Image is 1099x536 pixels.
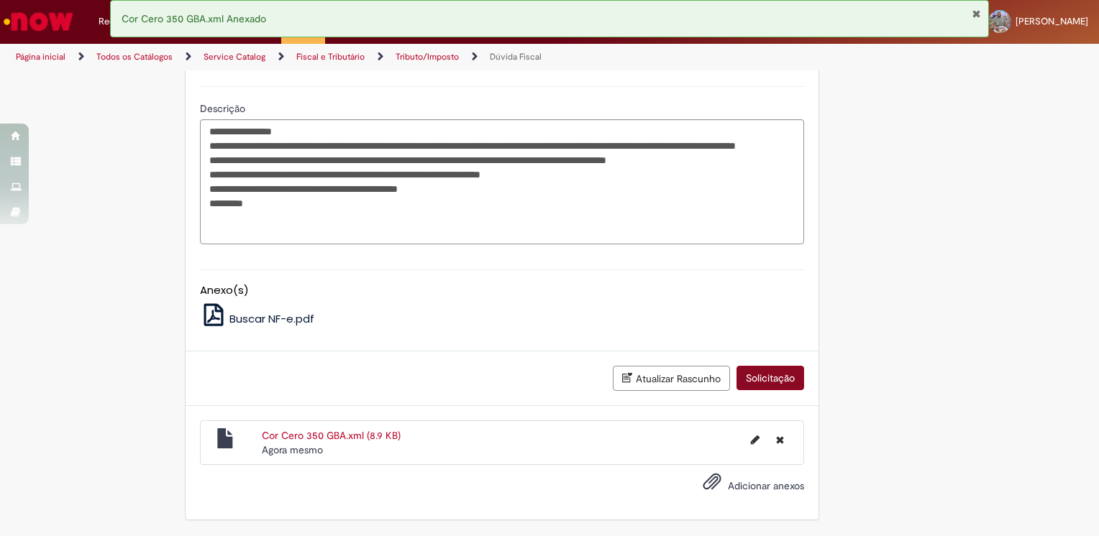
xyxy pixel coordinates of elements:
[99,14,149,29] span: Requisições
[767,428,793,451] button: Excluir Cor Cero 350 GBA.xml
[200,285,804,297] h5: Anexo(s)
[972,8,981,19] button: Fechar Notificação
[200,102,248,115] span: Descrição
[204,51,265,63] a: Service Catalog
[16,51,65,63] a: Página inicial
[1,7,76,36] img: ServiceNow
[737,366,804,390] button: Solicitação
[122,12,266,25] span: Cor Cero 350 GBA.xml Anexado
[200,311,315,326] a: Buscar NF-e.pdf
[11,44,722,70] ul: Trilhas de página
[200,119,804,244] textarea: Descrição
[262,443,323,456] span: Agora mesmo
[396,51,459,63] a: Tributo/Imposto
[490,51,542,63] a: Dúvida Fiscal
[296,51,365,63] a: Fiscal e Tributário
[262,429,401,442] a: Cor Cero 350 GBA.xml (8.9 KB)
[742,428,768,451] button: Editar nome de arquivo Cor Cero 350 GBA.xml
[699,468,725,502] button: Adicionar anexos
[1016,15,1088,27] span: [PERSON_NAME]
[262,443,323,456] time: 01/10/2025 11:18:20
[96,51,173,63] a: Todos os Catálogos
[728,479,804,492] span: Adicionar anexos
[229,311,314,326] span: Buscar NF-e.pdf
[613,366,730,391] button: Atualizar Rascunho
